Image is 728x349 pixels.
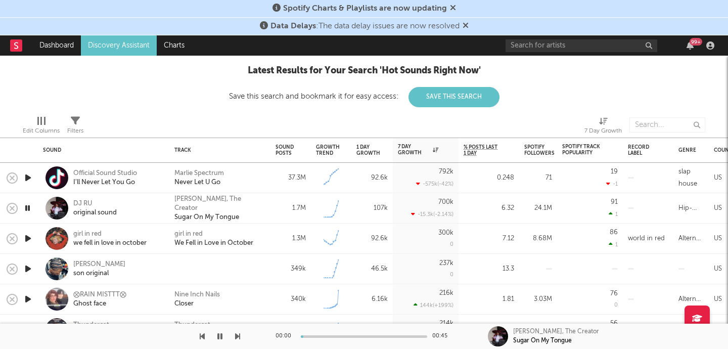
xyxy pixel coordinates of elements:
div: 792k [439,168,453,175]
div: Growth Trend [316,144,341,156]
input: Search for artists [506,39,657,52]
a: [PERSON_NAME]son original [73,260,125,278]
div: -575k ( -42 % ) [416,181,453,187]
div: 214k [439,320,453,327]
div: 0.248 [464,172,514,184]
div: Sound [43,147,159,153]
div: Edit Columns [23,125,60,137]
div: 76 [610,290,618,297]
div: Official Sound Studio [73,169,137,178]
div: 349k [276,263,306,275]
div: Filters [67,112,83,142]
a: ThundercatFriend Zone [73,321,110,339]
a: Charts [157,35,192,56]
div: 13.3 [464,263,514,275]
div: 0 [450,242,453,247]
div: Hip-Hop/Rap [678,202,704,214]
span: Data Delays [270,22,316,30]
div: 107k [356,202,388,214]
div: Sound Posts [276,144,294,156]
div: Alternative [678,293,704,306]
a: Discovery Assistant [81,35,157,56]
a: DJ RUoriginal sound [73,199,117,217]
div: Thundercat [174,321,210,330]
div: 8.68M [524,233,552,245]
div: 0 [450,272,453,278]
div: Save this search and bookmark it for easy access: [229,93,499,100]
div: 1.3M [276,233,306,245]
a: [PERSON_NAME], The Creator [174,195,265,213]
div: 0 [614,302,618,308]
div: Never Let U Go [174,178,220,187]
div: 56 [610,320,618,327]
div: 237k [439,260,453,267]
div: 92.6k [356,233,388,245]
div: 00:45 [432,330,452,342]
a: Nine Inch Nails [174,290,220,299]
div: -15.3k ( -2.14 % ) [411,211,453,217]
div: Alternative [678,233,704,245]
div: 1 Day Growth [356,144,380,156]
div: [PERSON_NAME], The Creator [513,327,599,336]
div: [PERSON_NAME] [73,260,125,269]
div: 7 Day Growth [398,144,438,156]
div: 1 [609,241,618,248]
a: girl in red [174,230,203,239]
span: Dismiss [450,5,456,13]
span: Spotify Charts & Playlists are now updating [283,5,447,13]
div: 24.1M [524,202,552,214]
div: Thundercat [73,321,110,330]
a: Official Sound StudioI'll Never Let You Go [73,169,137,187]
div: 99 + [690,38,702,46]
div: 340k [276,293,306,306]
div: Filters [67,125,83,137]
div: I'll Never Let You Go [73,178,137,187]
div: original sound [73,208,117,217]
div: US [714,233,722,245]
a: Marlie Spectrum [174,169,224,178]
div: Latest Results for Your Search ' Hot Sounds Right Now ' [229,65,499,77]
a: ⨂RAIN MISTTT⨂Ghost face [73,290,126,309]
a: We Fell in Love in October [174,239,253,248]
a: Closer [174,299,194,309]
div: 7 Day Growth [584,125,622,137]
button: Save This Search [408,87,499,107]
a: Dashboard [32,35,81,56]
div: 7.12 [464,233,514,245]
div: DJ RU [73,199,117,208]
div: Sugar On My Tongue [513,336,572,345]
div: 3.03M [524,293,552,306]
div: girl in red [73,230,147,239]
div: Spotify Track Popularity [562,144,603,156]
div: Ghost face [73,299,126,309]
div: 46.5k [356,263,388,275]
div: Spotify Followers [524,144,555,156]
div: world in red [628,233,665,245]
div: 19 [611,168,618,175]
span: : The data delay issues are now resolved [270,22,460,30]
div: Record Label [628,144,653,156]
div: 37.3M [276,172,306,184]
div: US [714,293,722,306]
div: Genre [678,147,696,153]
div: 71 [524,172,552,184]
div: 1 [609,211,618,217]
div: 700k [438,199,453,205]
div: son original [73,269,125,278]
button: 99+ [687,41,694,50]
div: ⨂RAIN MISTTT⨂ [73,290,126,299]
div: US [714,202,722,214]
div: 86 [610,229,618,236]
a: girl in redwe fell in love in october [73,230,147,248]
div: Track [174,147,260,153]
div: 92.6k [356,172,388,184]
a: Sugar On My Tongue [174,213,239,222]
div: 00:00 [276,330,296,342]
div: 7 Day Growth [584,112,622,142]
div: 6.32 [464,202,514,214]
input: Search... [629,117,705,133]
